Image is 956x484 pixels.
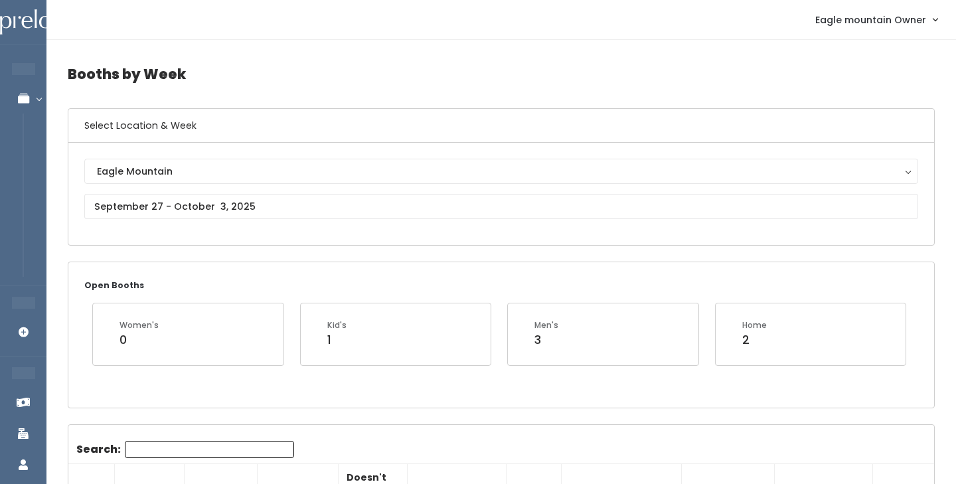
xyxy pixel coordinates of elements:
div: 1 [327,331,347,349]
h6: Select Location & Week [68,109,934,143]
div: Women's [119,319,159,331]
div: 2 [742,331,767,349]
h4: Booths by Week [68,56,935,92]
div: Eagle Mountain [97,164,906,179]
a: Eagle mountain Owner [802,5,951,34]
div: 3 [534,331,558,349]
input: September 27 - October 3, 2025 [84,194,918,219]
div: Men's [534,319,558,331]
div: Home [742,319,767,331]
input: Search: [125,441,294,458]
div: 0 [119,331,159,349]
label: Search: [76,441,294,458]
button: Eagle Mountain [84,159,918,184]
span: Eagle mountain Owner [815,13,926,27]
div: Kid's [327,319,347,331]
small: Open Booths [84,280,144,291]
